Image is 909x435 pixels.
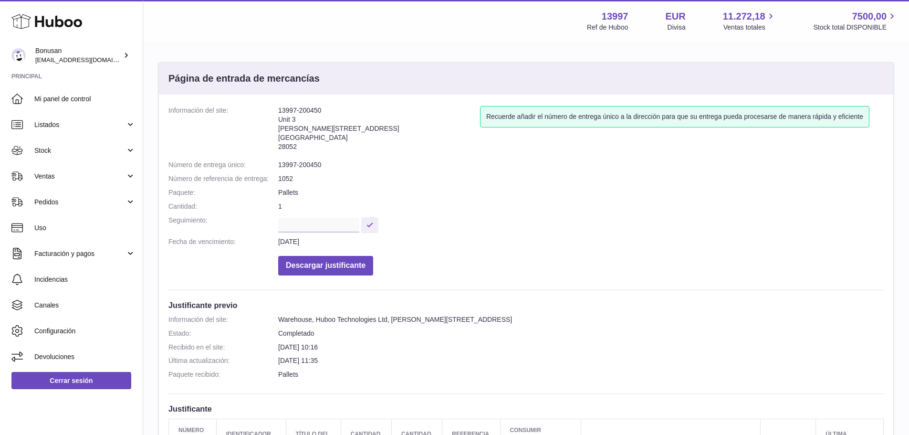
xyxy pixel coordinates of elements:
[34,301,136,310] span: Canales
[168,202,278,211] dt: Cantidad:
[34,275,136,284] span: Incidencias
[168,160,278,170] dt: Número de entrega único:
[35,56,140,64] span: [EMAIL_ADDRESS][DOMAIN_NAME]
[278,356,884,365] dd: [DATE] 11:35
[723,10,776,32] a: 11.272,18 Ventas totales
[587,23,628,32] div: Ref de Huboo
[278,329,884,338] dd: Completado
[814,10,898,32] a: 7500,00 Stock total DISPONIBLE
[278,160,884,170] dd: 13997-200450
[278,202,884,211] dd: 1
[602,10,628,23] strong: 13997
[278,174,884,183] dd: 1052
[814,23,898,32] span: Stock total DISPONIBLE
[11,372,131,389] a: Cerrar sesión
[34,120,125,129] span: Listados
[168,216,278,233] dt: Seguimiento:
[278,370,884,379] dd: Pallets
[168,356,278,365] dt: Última actualización:
[168,403,884,414] h3: Justificante
[723,10,765,23] span: 11.272,18
[34,95,136,104] span: Mi panel de control
[34,172,125,181] span: Ventas
[168,300,884,310] h3: Justificante previo
[168,174,278,183] dt: Número de referencia de entrega:
[668,23,686,32] div: Divisa
[168,237,278,246] dt: Fecha de vencimiento:
[34,223,136,233] span: Uso
[34,146,125,155] span: Stock
[34,249,125,258] span: Facturación y pagos
[723,23,776,32] span: Ventas totales
[168,72,320,85] h3: Página de entrada de mercancías
[278,315,884,324] dd: Warehouse, Huboo Technologies Ltd, [PERSON_NAME][STREET_ADDRESS]
[278,256,373,276] button: Descargar justificante
[34,327,136,336] span: Configuración
[480,106,869,127] div: Recuerde añadir el número de entrega único a la dirección para que su entrega pueda procesarse de...
[168,329,278,338] dt: Estado:
[168,188,278,197] dt: Paquete:
[665,10,685,23] strong: EUR
[168,106,278,156] dt: Información del site:
[35,46,121,64] div: Bonusan
[34,352,136,361] span: Devoluciones
[11,48,26,63] img: info@bonusan.es
[278,188,884,197] dd: Pallets
[168,370,278,379] dt: Paquete recibido:
[278,106,480,156] address: 13997-200450 Unit 3 [PERSON_NAME][STREET_ADDRESS] [GEOGRAPHIC_DATA] 28052
[168,343,278,352] dt: Recibido en el site:
[278,343,884,352] dd: [DATE] 10:16
[34,198,125,207] span: Pedidos
[278,237,884,246] dd: [DATE]
[852,10,887,23] span: 7500,00
[168,315,278,324] dt: Información del site:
